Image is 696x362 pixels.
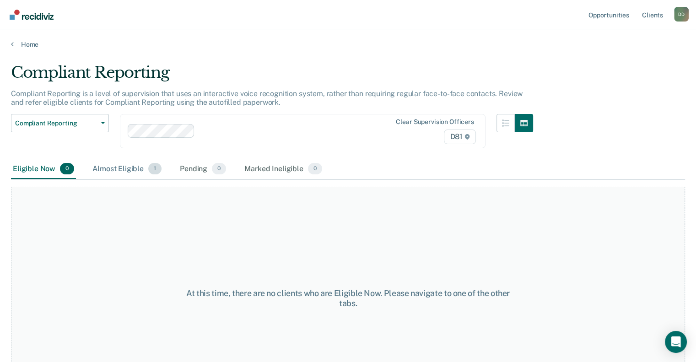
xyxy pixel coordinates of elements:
span: 0 [212,163,226,175]
span: Compliant Reporting [15,119,97,127]
span: 0 [308,163,322,175]
span: D81 [444,130,475,144]
div: Marked Ineligible0 [243,159,324,179]
div: Almost Eligible1 [91,159,163,179]
p: Compliant Reporting is a level of supervision that uses an interactive voice recognition system, ... [11,89,523,107]
div: Open Intercom Messenger [665,331,687,353]
div: Eligible Now0 [11,159,76,179]
div: Compliant Reporting [11,63,533,89]
div: Clear supervision officers [396,118,474,126]
button: Profile dropdown button [674,7,689,22]
img: Recidiviz [10,10,54,20]
span: 1 [148,163,162,175]
div: D D [674,7,689,22]
button: Compliant Reporting [11,114,109,132]
div: Pending0 [178,159,228,179]
span: 0 [60,163,74,175]
div: At this time, there are no clients who are Eligible Now. Please navigate to one of the other tabs. [180,288,517,308]
a: Home [11,40,685,49]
